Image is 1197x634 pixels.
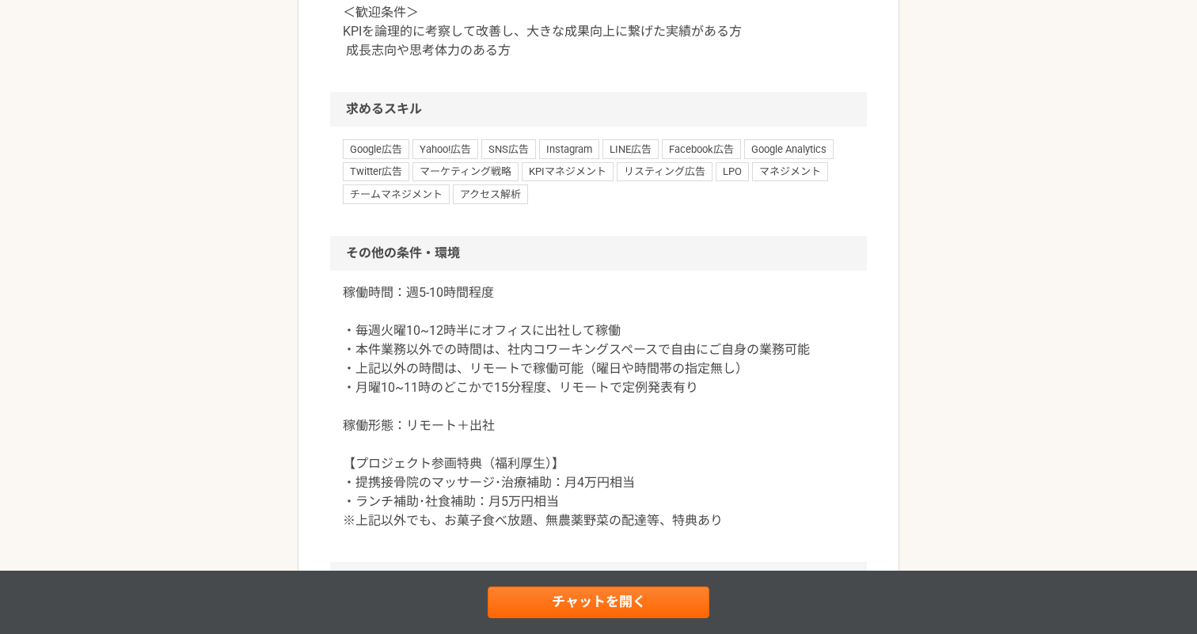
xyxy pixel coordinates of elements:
span: マネジメント [752,162,828,181]
span: Google広告 [343,139,409,158]
span: チームマネジメント [343,184,450,203]
span: LINE広告 [602,139,659,158]
p: 稼働時間：週5-10時間程度 ・毎週火曜10~12時半にオフィスに出社して稼働 ・本件業務以外での時間は、社内コワーキングスペースで自由にご自身の業務可能 ・上記以外の時間は、リモートで稼働可能... [343,283,854,530]
span: Instagram [539,139,599,158]
span: Facebook広告 [662,139,741,158]
h2: 募集期間 [330,562,867,597]
span: Twitter広告 [343,162,409,181]
span: KPIマネジメント [522,162,614,181]
span: マーケティング戦略 [412,162,519,181]
span: SNS広告 [481,139,536,158]
span: アクセス解析 [453,184,528,203]
span: Yahoo!広告 [412,139,478,158]
h2: 求めるスキル [330,92,867,127]
span: LPO [716,162,749,181]
span: リスティング広告 [617,162,712,181]
h2: その他の条件・環境 [330,236,867,271]
span: Google Analytics [744,139,834,158]
a: チャットを開く [488,587,709,618]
